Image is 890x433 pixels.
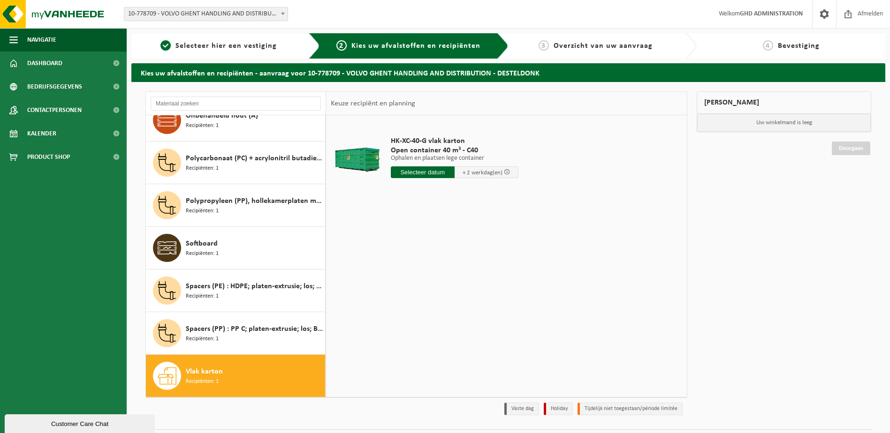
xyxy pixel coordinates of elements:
[5,412,157,433] iframe: chat widget
[186,207,219,216] span: Recipiënten: 1
[740,10,803,17] strong: GHD ADMINISTRATION
[186,335,219,343] span: Recipiënten: 1
[351,42,480,50] span: Kies uw afvalstoffen en recipiënten
[146,99,326,142] button: Onbehandeld hout (A) Recipiënten: 1
[326,92,420,115] div: Keuze recipiënt en planning
[146,142,326,184] button: Polycarbonaat (PC) + acrylonitril butadieen styreen (ABS) onbewerkt, gekleurd Recipiënten: 1
[146,312,326,355] button: Spacers (PP) : PP C; platen-extrusie; los; B ; bont Recipiënten: 1
[391,166,455,178] input: Selecteer datum
[146,227,326,269] button: Softboard Recipiënten: 1
[136,40,301,52] a: 1Selecteer hier een vestiging
[186,292,219,301] span: Recipiënten: 1
[391,146,518,155] span: Open container 40 m³ - C40
[27,145,70,169] span: Product Shop
[186,238,218,249] span: Softboard
[186,377,219,386] span: Recipiënten: 1
[554,42,653,50] span: Overzicht van uw aanvraag
[504,403,539,415] li: Vaste dag
[186,110,258,121] span: Onbehandeld hout (A)
[27,52,62,75] span: Dashboard
[763,40,773,51] span: 4
[146,269,326,312] button: Spacers (PE) : HDPE; platen-extrusie; los; A ; bont Recipiënten: 1
[186,195,323,207] span: Polypropyleen (PP), hollekamerplaten met geweven PP, gekleurd
[146,184,326,227] button: Polypropyleen (PP), hollekamerplaten met geweven PP, gekleurd Recipiënten: 1
[832,142,870,155] a: Doorgaan
[146,355,326,397] button: Vlak karton Recipiënten: 1
[463,170,502,176] span: + 2 werkdag(en)
[697,91,871,114] div: [PERSON_NAME]
[697,114,871,132] p: Uw winkelmand is leeg
[186,323,323,335] span: Spacers (PP) : PP C; platen-extrusie; los; B ; bont
[27,122,56,145] span: Kalender
[391,136,518,146] span: HK-XC-40-G vlak karton
[544,403,573,415] li: Holiday
[27,75,82,98] span: Bedrijfsgegevens
[124,7,288,21] span: 10-778709 - VOLVO GHENT HANDLING AND DISTRIBUTION - DESTELDONK
[186,281,323,292] span: Spacers (PE) : HDPE; platen-extrusie; los; A ; bont
[124,7,288,21] span: 10-778709 - VOLVO GHENT HANDLING AND DISTRIBUTION - DESTELDONK
[578,403,683,415] li: Tijdelijk niet toegestaan/période limitée
[151,97,321,111] input: Materiaal zoeken
[186,153,323,164] span: Polycarbonaat (PC) + acrylonitril butadieen styreen (ABS) onbewerkt, gekleurd
[391,155,518,162] p: Ophalen en plaatsen lege container
[336,40,347,51] span: 2
[27,98,82,122] span: Contactpersonen
[27,28,56,52] span: Navigatie
[778,42,820,50] span: Bevestiging
[186,366,223,377] span: Vlak karton
[186,121,219,130] span: Recipiënten: 1
[539,40,549,51] span: 3
[160,40,171,51] span: 1
[186,249,219,258] span: Recipiënten: 1
[175,42,277,50] span: Selecteer hier een vestiging
[186,164,219,173] span: Recipiënten: 1
[131,63,885,82] h2: Kies uw afvalstoffen en recipiënten - aanvraag voor 10-778709 - VOLVO GHENT HANDLING AND DISTRIBU...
